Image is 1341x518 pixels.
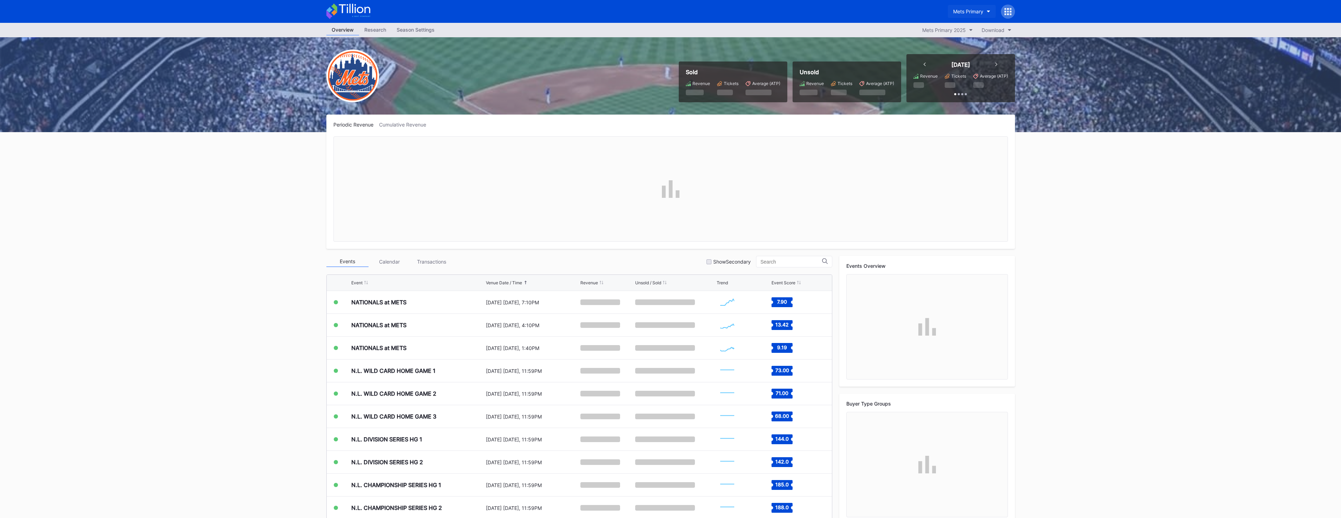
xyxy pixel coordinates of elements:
text: 188.0 [775,504,789,510]
div: Average (ATP) [980,73,1008,79]
div: Tickets [951,73,966,79]
text: 68.00 [775,413,789,419]
text: 13.42 [775,322,789,328]
text: 73.00 [775,367,789,373]
img: New-York-Mets-Transparent.png [326,50,379,102]
div: Average (ATP) [752,81,780,86]
text: 142.0 [775,459,789,465]
div: Event [351,280,363,285]
div: [DATE] [DATE], 11:59PM [486,436,579,442]
svg: Chart title [717,316,738,334]
button: Mets Primary [948,5,996,18]
svg: Chart title [717,362,738,380]
svg: Chart title [717,476,738,494]
div: N.L. DIVISION SERIES HG 1 [351,436,422,443]
div: Unsold / Sold [635,280,661,285]
div: Transactions [411,256,453,267]
div: Revenue [580,280,598,285]
div: [DATE] [DATE], 11:59PM [486,482,579,488]
div: NATIONALS at METS [351,299,406,306]
div: Venue Date / Time [486,280,522,285]
text: 144.0 [775,436,789,442]
div: [DATE] [DATE], 11:59PM [486,391,579,397]
div: Revenue [806,81,824,86]
div: [DATE] [DATE], 11:59PM [486,459,579,465]
svg: Chart title [717,453,738,471]
div: [DATE] [DATE], 4:10PM [486,322,579,328]
div: Show Secondary [713,259,751,265]
div: Download [982,27,1004,33]
div: Revenue [920,73,938,79]
svg: Chart title [717,408,738,425]
div: Events Overview [846,263,1008,269]
div: [DATE] [DATE], 11:59PM [486,368,579,374]
a: Overview [326,25,359,35]
text: 185.0 [775,481,789,487]
div: [DATE] [DATE], 1:40PM [486,345,579,351]
div: N.L. DIVISION SERIES HG 2 [351,459,423,466]
div: N.L. CHAMPIONSHIP SERIES HG 2 [351,504,442,511]
div: Periodic Revenue [333,122,379,128]
div: N.L. WILD CARD HOME GAME 1 [351,367,436,374]
div: N.L. WILD CARD HOME GAME 3 [351,413,436,420]
div: Events [326,256,369,267]
div: [DATE] [DATE], 7:10PM [486,299,579,305]
div: NATIONALS at METS [351,322,406,329]
div: Sold [686,69,780,76]
div: Cumulative Revenue [379,122,432,128]
div: Mets Primary [953,8,983,14]
svg: Chart title [717,499,738,517]
div: Tickets [838,81,852,86]
div: NATIONALS at METS [351,344,406,351]
button: Download [978,25,1015,35]
text: 71.00 [776,390,788,396]
input: Search [761,259,822,265]
div: [DATE] [DATE], 11:59PM [486,414,579,420]
div: Event Score [772,280,795,285]
svg: Chart title [717,430,738,448]
div: Mets Primary 2025 [922,27,966,33]
a: Season Settings [391,25,440,35]
div: Trend [717,280,728,285]
div: Buyer Type Groups [846,401,1008,407]
div: N.L. WILD CARD HOME GAME 2 [351,390,436,397]
button: Mets Primary 2025 [919,25,976,35]
svg: Chart title [717,293,738,311]
div: Calendar [369,256,411,267]
div: Revenue [692,81,710,86]
svg: Chart title [717,339,738,357]
div: [DATE] [DATE], 11:59PM [486,505,579,511]
text: 9.19 [777,344,787,350]
a: Research [359,25,391,35]
svg: Chart title [717,385,738,402]
text: 7.90 [777,299,787,305]
div: Unsold [800,69,894,76]
div: Tickets [724,81,738,86]
div: [DATE] [951,61,970,68]
div: N.L. CHAMPIONSHIP SERIES HG 1 [351,481,441,488]
div: Average (ATP) [866,81,894,86]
